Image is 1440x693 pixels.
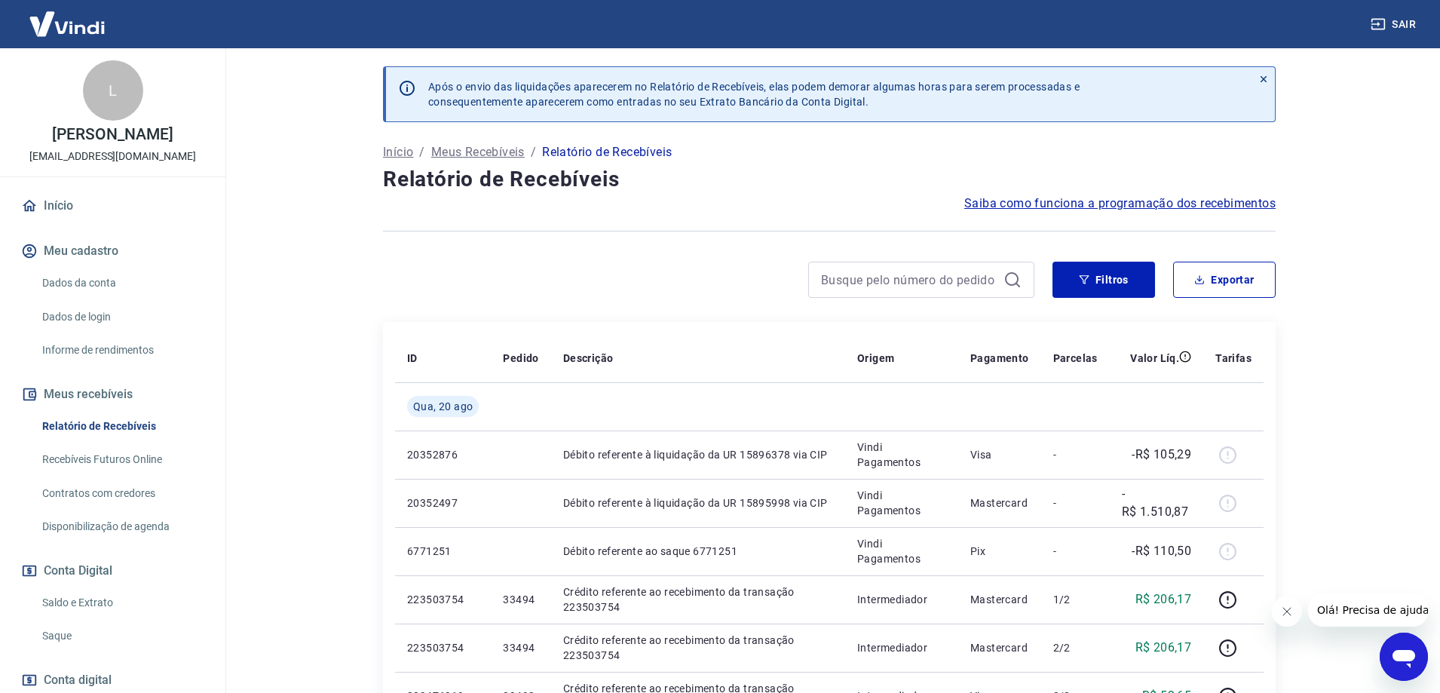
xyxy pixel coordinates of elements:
[36,411,207,442] a: Relatório de Recebíveis
[413,399,473,414] span: Qua, 20 ago
[1132,542,1191,560] p: -R$ 110,50
[18,189,207,222] a: Início
[970,447,1029,462] p: Visa
[970,592,1029,607] p: Mastercard
[36,511,207,542] a: Disponibilização de agenda
[503,351,538,366] p: Pedido
[1368,11,1422,38] button: Sair
[1173,262,1276,298] button: Exportar
[857,536,946,566] p: Vindi Pagamentos
[563,495,833,511] p: Débito referente à liquidação da UR 15895998 via CIP
[970,640,1029,655] p: Mastercard
[857,440,946,470] p: Vindi Pagamentos
[503,640,538,655] p: 33494
[29,149,196,164] p: [EMAIL_ADDRESS][DOMAIN_NAME]
[563,544,833,559] p: Débito referente ao saque 6771251
[531,143,536,161] p: /
[970,544,1029,559] p: Pix
[428,79,1080,109] p: Após o envio das liquidações aparecerem no Relatório de Recebíveis, elas podem demorar algumas ho...
[1053,447,1098,462] p: -
[419,143,424,161] p: /
[1132,446,1191,464] p: -R$ 105,29
[407,495,479,511] p: 20352497
[52,127,173,143] p: [PERSON_NAME]
[857,640,946,655] p: Intermediador
[563,633,833,663] p: Crédito referente ao recebimento da transação 223503754
[407,640,479,655] p: 223503754
[36,621,207,652] a: Saque
[821,268,997,291] input: Busque pelo número do pedido
[857,592,946,607] p: Intermediador
[18,235,207,268] button: Meu cadastro
[964,195,1276,213] a: Saiba como funciona a programação dos recebimentos
[1135,590,1192,609] p: R$ 206,17
[1122,485,1191,521] p: -R$ 1.510,87
[1308,593,1428,627] iframe: Mensagem da empresa
[36,587,207,618] a: Saldo e Extrato
[1215,351,1252,366] p: Tarifas
[18,1,116,47] img: Vindi
[1053,351,1098,366] p: Parcelas
[1053,640,1098,655] p: 2/2
[857,488,946,518] p: Vindi Pagamentos
[383,164,1276,195] h4: Relatório de Recebíveis
[36,335,207,366] a: Informe de rendimentos
[1053,495,1098,511] p: -
[383,143,413,161] a: Início
[1380,633,1428,681] iframe: Botão para abrir a janela de mensagens
[407,447,479,462] p: 20352876
[1053,544,1098,559] p: -
[563,584,833,615] p: Crédito referente ao recebimento da transação 223503754
[9,11,127,23] span: Olá! Precisa de ajuda?
[407,351,418,366] p: ID
[407,544,479,559] p: 6771251
[36,444,207,475] a: Recebíveis Futuros Online
[563,351,614,366] p: Descrição
[18,378,207,411] button: Meus recebíveis
[1272,596,1302,627] iframe: Fechar mensagem
[83,60,143,121] div: L
[970,351,1029,366] p: Pagamento
[542,143,672,161] p: Relatório de Recebíveis
[36,478,207,509] a: Contratos com credores
[563,447,833,462] p: Débito referente à liquidação da UR 15896378 via CIP
[36,302,207,333] a: Dados de login
[1053,592,1098,607] p: 1/2
[857,351,894,366] p: Origem
[407,592,479,607] p: 223503754
[970,495,1029,511] p: Mastercard
[503,592,538,607] p: 33494
[44,670,112,691] span: Conta digital
[431,143,525,161] a: Meus Recebíveis
[1135,639,1192,657] p: R$ 206,17
[1052,262,1155,298] button: Filtros
[36,268,207,299] a: Dados da conta
[1130,351,1179,366] p: Valor Líq.
[18,554,207,587] button: Conta Digital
